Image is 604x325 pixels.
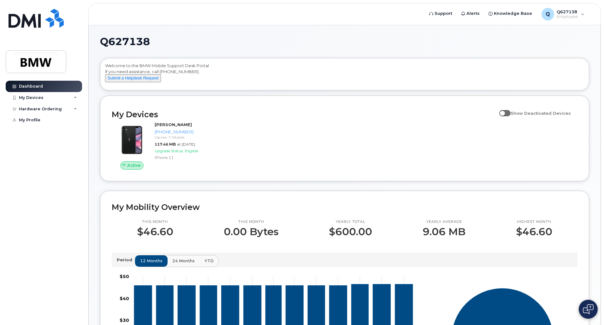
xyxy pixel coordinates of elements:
[105,63,584,88] div: Welcome to the BMW Mobile Support Desk Portal If you need assistance, call [PHONE_NUMBER].
[177,142,195,147] span: at [DATE]
[155,148,184,153] span: Upgrade Status:
[112,122,222,170] a: Active[PERSON_NAME][PHONE_NUMBER]Carrier: T-Mobile117.46 MBat [DATE]Upgrade Status:EligibleiPhone 11
[224,219,279,224] p: This month
[117,257,135,263] p: Period
[155,155,220,160] div: iPhone 11
[155,135,220,140] div: Carrier: T-Mobile
[204,258,214,264] span: YTD
[511,111,571,116] span: Show Deactivated Devices
[155,122,192,127] strong: [PERSON_NAME]
[583,304,594,314] img: Open chat
[329,226,372,237] p: $600.00
[105,74,161,82] button: Submit a Helpdesk Request
[100,37,150,46] span: Q627138
[423,226,465,237] p: 9.06 MB
[112,202,577,212] h2: My Mobility Overview
[516,219,552,224] p: Highest month
[120,295,129,301] tspan: $40
[224,226,279,237] p: 0.00 Bytes
[155,129,220,135] div: [PHONE_NUMBER]
[120,317,129,323] tspan: $30
[329,219,372,224] p: Yearly total
[499,107,504,112] input: Show Deactivated Devices
[137,226,173,237] p: $46.60
[137,219,173,224] p: This month
[112,110,496,119] h2: My Devices
[155,142,176,147] span: 117.46 MB
[516,226,552,237] p: $46.60
[423,219,465,224] p: Yearly average
[172,258,195,264] span: 24 months
[185,148,198,153] span: Eligible
[117,125,147,155] img: iPhone_11.jpg
[120,274,129,279] tspan: $50
[105,75,161,80] a: Submit a Helpdesk Request
[127,162,141,168] span: Active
